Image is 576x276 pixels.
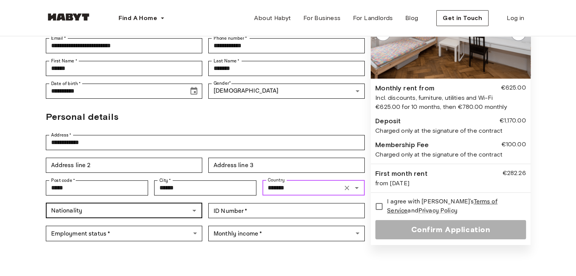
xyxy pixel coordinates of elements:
[159,177,171,184] label: City
[375,140,429,150] div: Membership Fee
[500,116,526,126] div: €1,170.00
[268,177,284,183] label: Country
[502,169,526,179] div: €282.26
[51,80,81,87] label: Date of birth
[405,14,418,23] span: Blog
[51,35,66,42] label: Email
[501,140,526,150] div: €100.00
[51,177,75,184] label: Post code
[214,80,231,87] label: Gender *
[46,13,91,21] img: Habyt
[297,11,347,26] a: For Business
[51,57,77,64] label: First Name
[112,11,171,26] button: Find A Home
[254,14,291,23] span: About Habyt
[248,11,297,26] a: About Habyt
[189,205,200,216] button: Open
[375,102,526,112] div: €625.00 for 10 months, then €780.00 monthly
[436,10,489,26] button: Get in Touch
[214,57,240,64] label: Last Name
[375,116,401,126] div: Deposit
[375,93,526,102] div: Incl. discounts, furniture, utilities and Wi-Fi
[51,132,72,138] label: Address
[375,150,526,159] div: Charged only at the signature of the contract
[353,14,393,23] span: For Landlords
[387,197,520,216] span: I agree with [PERSON_NAME]'s and
[351,183,362,193] button: Open
[375,179,526,188] div: from [DATE]
[303,14,341,23] span: For Business
[342,183,352,193] button: Clear
[443,14,482,23] span: Get in Touch
[501,83,526,93] div: €625.00
[387,198,497,215] a: Terms of Service
[418,207,457,215] a: Privacy Policy
[214,35,247,42] label: Phone number
[375,126,526,135] div: Charged only at the signature of the contract
[501,11,530,26] a: Log in
[375,169,427,179] div: First month rent
[507,14,524,23] span: Log in
[208,84,365,99] div: [DEMOGRAPHIC_DATA]
[186,84,201,99] button: Choose date, selected date is Jul 5, 1996
[375,83,434,93] div: Monthly rent from
[399,11,425,26] a: Blog
[46,110,365,124] h2: Personal details
[347,11,399,26] a: For Landlords
[119,14,157,23] span: Find A Home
